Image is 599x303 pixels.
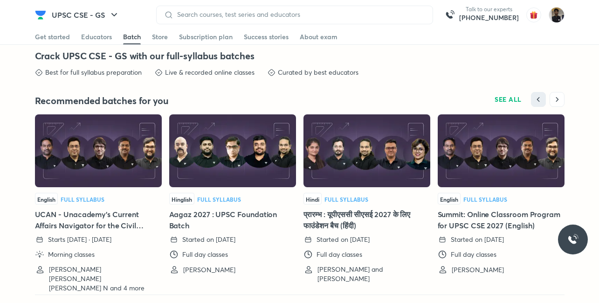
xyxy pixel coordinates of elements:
a: Get started [35,29,70,44]
img: Thumbnail [303,114,430,187]
p: [PERSON_NAME] [PERSON_NAME] [PERSON_NAME] N and 4 more [49,265,154,293]
p: Full day classes [317,250,362,259]
p: [PERSON_NAME] [183,265,235,275]
input: Search courses, test series and educators [173,11,425,18]
img: Thumbnail [169,114,296,187]
span: Full Syllabus [463,196,507,203]
span: Hinglish [172,196,192,203]
h5: Aagaz 2027 : UPSC Foundation Batch [169,209,296,231]
img: ttu [567,234,578,245]
span: SEE ALL [495,96,522,103]
p: Full day classes [182,250,228,259]
h5: Summit: Online Classroom Program for UPSC CSE 2027 (English) [438,209,565,231]
div: Store [152,32,168,42]
img: Company Logo [35,9,46,21]
a: Store [152,29,168,44]
p: Best for full syllabus preparation [45,68,142,77]
a: Batch [123,29,141,44]
button: SEE ALL [489,92,527,107]
p: [PERSON_NAME] and [PERSON_NAME] [317,265,423,283]
p: Morning classes [48,250,95,259]
p: Starts [DATE] · [DATE] [48,235,111,244]
img: avatar [526,7,541,22]
div: Subscription plan [179,32,233,42]
span: Full Syllabus [61,196,104,203]
span: Full Syllabus [324,196,368,203]
p: Talk to our experts [459,6,519,13]
div: Batch [123,32,141,42]
img: Vivek Vivek [549,7,565,23]
h5: UCAN - Unacademy's Current Affairs Navigator for the Civil Services Examination [35,209,162,231]
p: Live & recorded online classes [165,68,255,77]
div: Get started [35,32,70,42]
div: About exam [300,32,337,42]
button: UPSC CSE - GS [46,6,125,24]
a: [PHONE_NUMBER] [459,13,519,22]
p: Started on [DATE] [182,235,235,244]
div: Success stories [244,32,289,42]
h5: प्रारम्भ : यूपीएससी सीएसई 2027 के लिए फाउंडेशन बैच (हिंदी) [303,209,430,231]
img: Thumbnail [438,114,565,187]
span: English [440,196,458,203]
img: call-us [441,6,459,24]
p: Full day classes [451,250,496,259]
h4: Crack UPSC CSE - GS with our full-syllabus batches [35,50,565,62]
div: Educators [81,32,112,42]
a: Educators [81,29,112,44]
span: English [37,196,55,203]
img: Thumbnail [35,114,162,187]
p: [PERSON_NAME] [452,265,504,275]
a: Success stories [244,29,289,44]
span: Full Syllabus [197,196,241,203]
p: Curated by best educators [278,68,358,77]
h4: Recommended batches for you [35,95,300,107]
a: Subscription plan [179,29,233,44]
a: About exam [300,29,337,44]
p: Started on [DATE] [317,235,370,244]
span: Hindi [306,196,319,203]
p: Started on [DATE] [451,235,504,244]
